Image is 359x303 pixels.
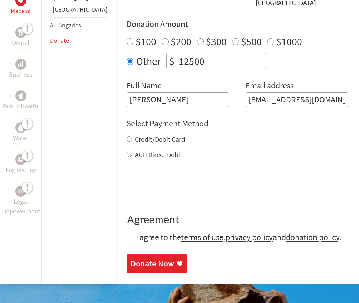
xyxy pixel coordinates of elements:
input: Your Email [246,92,348,107]
a: All Brigades [50,21,81,29]
a: Donate [50,37,69,45]
label: $300 [206,35,227,48]
p: Water [13,133,28,143]
label: Full Name [127,80,162,92]
div: Dental [15,27,26,38]
a: terms of use [181,232,223,243]
p: Business [9,70,32,79]
a: Legal EmpowermentLegal Empowerment [1,186,40,216]
div: Water [15,122,26,133]
div: $ [167,53,177,69]
div: Business [15,59,26,70]
label: $100 [136,35,156,48]
p: Dental [12,38,29,48]
span: I agree to the , and . [136,232,341,243]
img: Public Health [18,92,23,99]
div: Donate Now [131,258,174,269]
h4: Donation Amount [127,19,348,30]
label: Credit/Debit Card [135,135,185,144]
a: [GEOGRAPHIC_DATA] [53,6,107,13]
h4: Agreement [127,214,348,226]
img: Engineering [18,157,23,162]
li: Donate [50,33,107,48]
li: All Brigades [50,17,107,33]
iframe: reCAPTCHA [127,173,231,200]
li: Guatemala [50,5,107,17]
input: Enter Full Name [127,92,229,107]
img: Water [18,124,23,132]
a: EngineeringEngineering [6,154,36,175]
p: Medical [11,6,31,16]
a: WaterWater [13,122,28,143]
a: privacy policy [226,232,273,243]
p: Legal Empowerment [1,197,40,216]
a: Donate Now [127,254,187,273]
p: Public Health [3,101,38,111]
label: Email address [246,80,294,92]
input: Enter Amount [177,53,266,69]
img: Dental [18,29,23,36]
label: $500 [241,35,262,48]
div: Engineering [15,154,26,165]
label: $1000 [276,35,302,48]
img: Legal Empowerment [18,189,23,193]
div: Legal Empowerment [15,186,26,197]
p: Engineering [6,165,36,175]
a: BusinessBusiness [9,59,32,79]
img: Business [18,61,23,67]
a: Public HealthPublic Health [3,90,38,111]
a: donation policy [286,232,339,243]
label: $200 [171,35,191,48]
label: Other [136,53,161,69]
div: Public Health [15,90,26,101]
a: DentalDental [12,27,29,48]
label: ACH Direct Debit [135,150,182,159]
h4: Select Payment Method [127,118,348,129]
